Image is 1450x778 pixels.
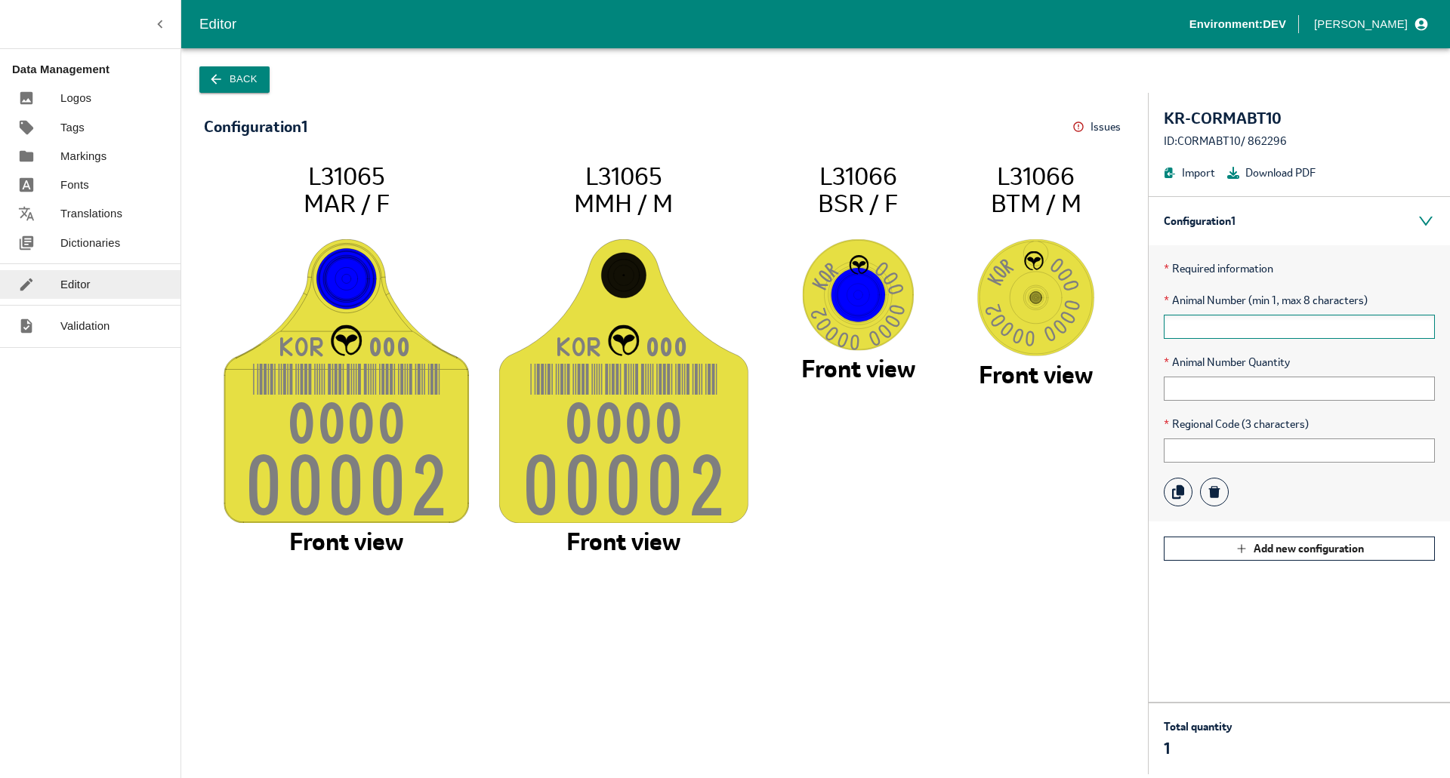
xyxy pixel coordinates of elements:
p: Translations [60,205,122,222]
button: profile [1308,11,1432,37]
tspan: 000 [567,401,657,444]
div: Configuration 1 [204,118,307,135]
tspan: 0000 [248,454,415,516]
span: Animal Number [1164,292,1435,309]
tspan: L31065 [585,160,662,192]
tspan: Front view [801,352,915,384]
tspan: 2 [810,307,826,319]
button: Back [199,66,270,93]
tspan: R [588,337,600,356]
p: Data Management [12,61,180,78]
div: Editor [199,13,1189,35]
div: KR-CORMABT10 [1164,108,1435,129]
tspan: MMH / M [574,187,673,219]
tspan: L31066 [819,160,897,192]
p: Logos [60,90,91,106]
tspan: KO [280,336,310,356]
tspan: L31066 [997,160,1075,192]
tspan: 2 [985,303,1001,315]
p: Tags [60,119,85,136]
span: Regional Code [1164,416,1435,432]
tspan: Front view [979,358,1093,389]
tspan: 0 [398,337,409,356]
tspan: R [310,337,323,356]
p: Required information [1164,260,1435,277]
span: (min 1, max 8 characters) [1248,292,1368,309]
tspan: 0 [675,337,686,356]
p: Dictionaries [60,235,120,251]
tspan: Front view [289,525,403,557]
tspan: 0000 [526,454,692,516]
tspan: Front view [566,525,680,557]
div: ID: CORMABT10 / 862296 [1164,133,1435,149]
p: [PERSON_NAME] [1314,16,1408,32]
p: Validation [60,318,110,334]
p: Environment: DEV [1189,16,1286,32]
tspan: R [999,257,1015,274]
div: Configuration 1 [1149,197,1450,245]
p: Fonts [60,177,89,193]
p: Markings [60,148,106,165]
tspan: 2 [690,454,720,516]
button: Issues [1072,115,1125,139]
tspan: L31065 [308,160,385,192]
tspan: KO [557,336,588,356]
tspan: 0 [380,401,403,444]
p: Editor [60,276,91,293]
tspan: 00 [370,337,398,356]
span: (3 characters) [1242,416,1309,432]
button: Download PDF [1227,165,1316,181]
p: 1 [1164,738,1232,759]
tspan: BTM / M [991,187,1081,219]
tspan: BSR / F [818,187,898,219]
tspan: 00 [647,337,675,356]
tspan: R [825,261,841,278]
button: Import [1164,165,1215,181]
tspan: 0 [657,401,680,444]
tspan: MAR / F [304,187,390,219]
tspan: 2 [413,454,443,516]
p: Total quantity [1164,718,1232,735]
span: Animal Number Quantity [1164,354,1435,371]
button: Add new configuration [1164,537,1435,561]
tspan: 000 [290,401,380,444]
